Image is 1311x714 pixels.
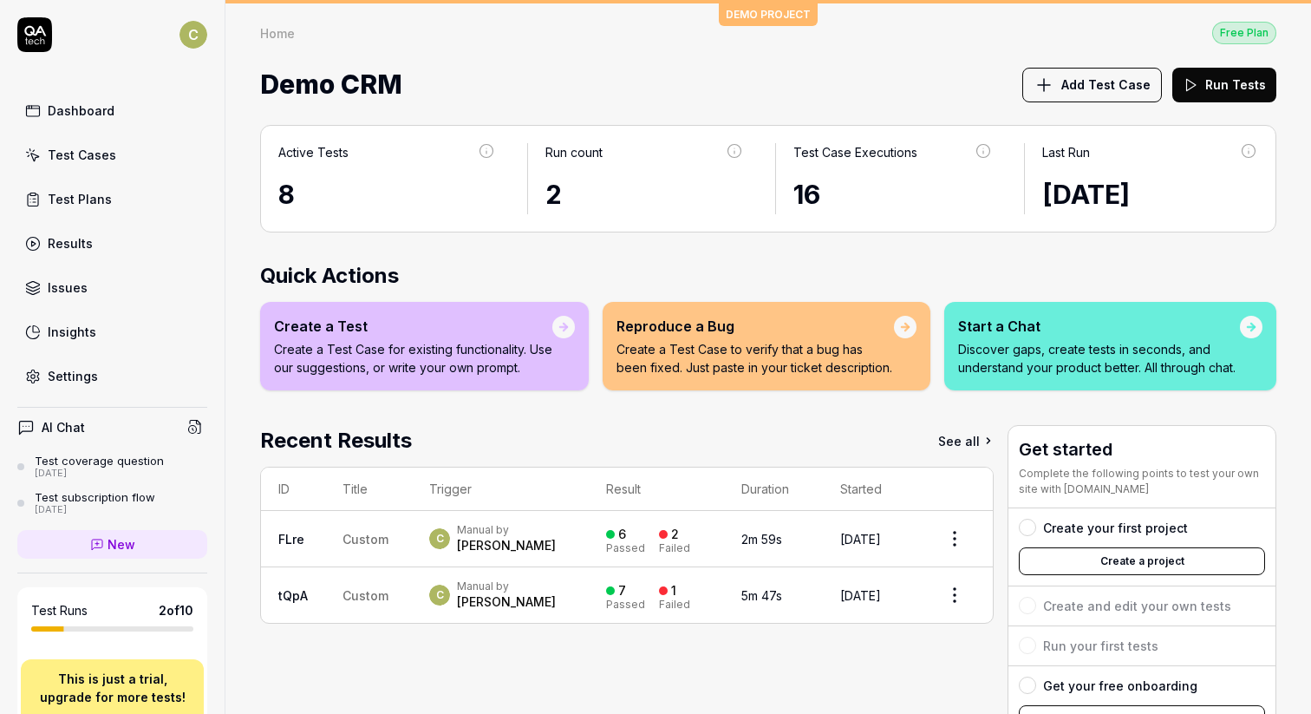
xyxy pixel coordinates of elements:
[457,537,556,554] div: [PERSON_NAME]
[606,543,645,554] div: Passed
[793,143,917,161] div: Test Case Executions
[278,532,304,547] a: FLre
[606,599,645,610] div: Passed
[17,226,207,260] a: Results
[260,62,402,108] span: Demo CRM
[840,532,881,547] time: [DATE]
[1172,68,1276,102] button: Run Tests
[260,260,1276,291] h2: Quick Actions
[958,316,1240,337] div: Start a Chat
[31,603,88,619] h5: Test Runs
[342,532,388,547] span: Custom
[616,340,894,377] p: Create a Test Case to verify that a bug has been fixed. Just paste in your ticket description.
[278,143,349,161] div: Active Tests
[108,535,135,554] span: New
[278,175,496,214] div: 8
[274,340,552,377] p: Create a Test Case for existing functionality. Use our suggestions, or write your own prompt.
[671,583,676,599] div: 1
[17,182,207,216] a: Test Plans
[48,190,112,208] div: Test Plans
[1212,21,1276,44] button: Free Plan
[17,315,207,349] a: Insights
[616,316,894,337] div: Reproduce a Bug
[457,580,556,593] div: Manual by
[1042,179,1130,210] time: [DATE]
[17,138,207,172] a: Test Cases
[31,670,193,706] p: This is just a trial, upgrade for more tests!
[741,532,782,547] time: 2m 59s
[48,146,116,164] div: Test Cases
[1019,436,1265,462] h3: Get started
[17,359,207,393] a: Settings
[48,278,88,297] div: Issues
[35,490,155,504] div: Test subscription flow
[261,468,325,511] th: ID
[325,468,412,511] th: Title
[260,425,412,456] h2: Recent Results
[741,588,782,603] time: 5m 47s
[179,21,207,49] span: C
[17,454,207,480] a: Test coverage question[DATE]
[1212,22,1276,44] div: Free Plan
[48,367,98,385] div: Settings
[260,24,295,42] div: Home
[823,468,916,511] th: Started
[1042,143,1090,161] div: Last Run
[17,530,207,559] a: New
[793,175,993,214] div: 16
[1043,677,1197,695] div: Get your free onboarding
[1061,75,1151,94] span: Add Test Case
[48,323,96,341] div: Insights
[342,588,388,603] span: Custom
[48,102,114,120] div: Dashboard
[724,468,824,511] th: Duration
[1022,68,1162,102] button: Add Test Case
[278,588,308,603] a: tQpA
[618,583,626,599] div: 7
[618,527,626,542] div: 6
[1019,466,1265,497] div: Complete the following points to test your own site with [DOMAIN_NAME]
[545,175,745,214] div: 2
[429,585,450,606] span: C
[159,601,193,619] span: 2 of 10
[671,527,679,542] div: 2
[457,523,556,537] div: Manual by
[457,593,556,611] div: [PERSON_NAME]
[17,490,207,516] a: Test subscription flow[DATE]
[659,543,690,554] div: Failed
[35,504,155,516] div: [DATE]
[545,143,603,161] div: Run count
[17,271,207,305] a: Issues
[958,340,1240,377] p: Discover gaps, create tests in seconds, and understand your product better. All through chat.
[1019,547,1265,575] button: Create a project
[17,94,207,128] a: Dashboard
[48,234,93,252] div: Results
[35,454,164,468] div: Test coverage question
[589,468,724,511] th: Result
[840,588,881,603] time: [DATE]
[42,418,85,436] h4: AI Chat
[938,425,994,456] a: See all
[429,528,450,549] span: C
[659,599,690,610] div: Failed
[274,316,552,337] div: Create a Test
[1043,519,1188,537] div: Create your first project
[179,17,207,52] button: C
[412,468,588,511] th: Trigger
[35,468,164,480] div: [DATE]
